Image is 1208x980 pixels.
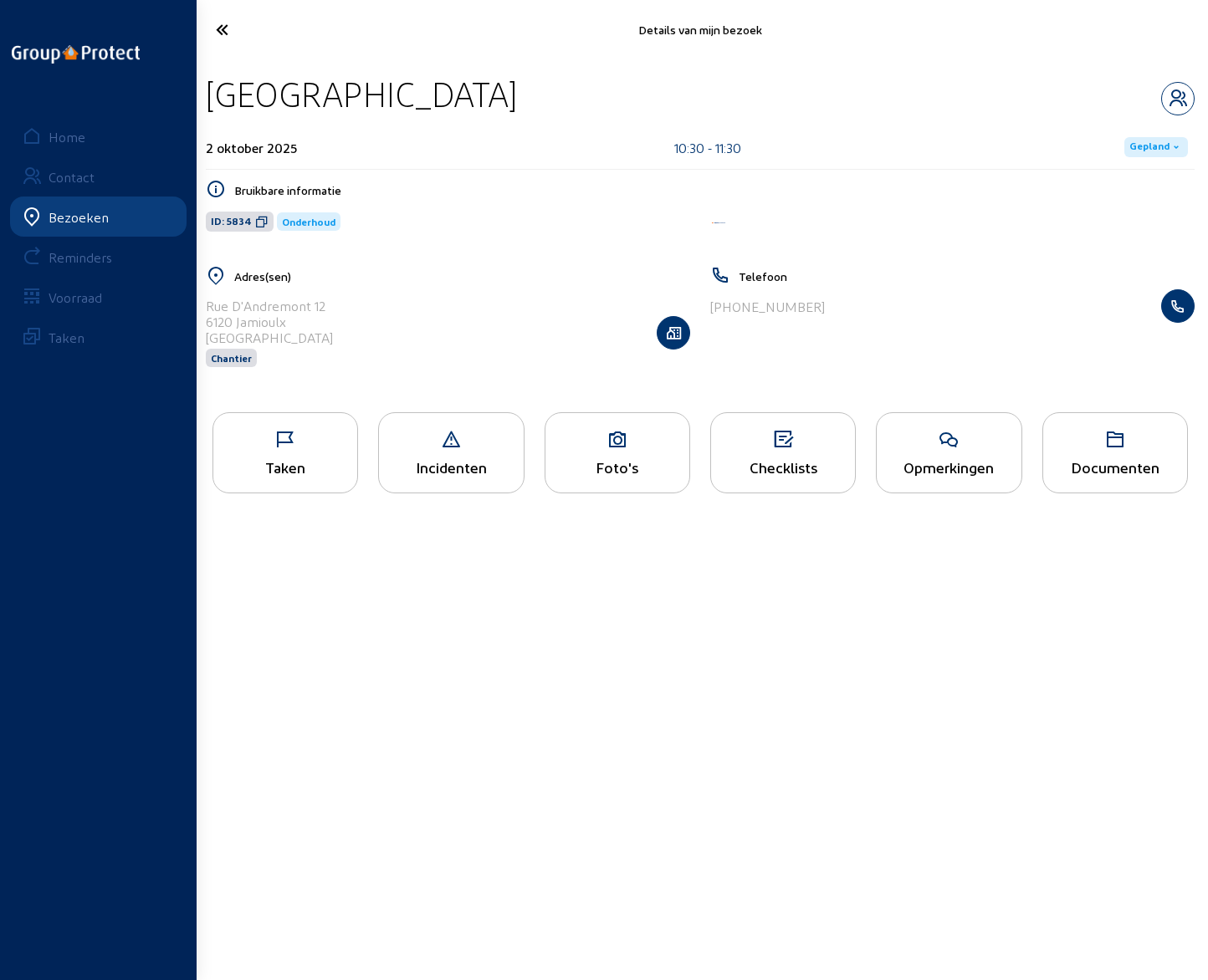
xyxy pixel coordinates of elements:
[234,269,690,283] h5: Adres(sen)
[10,317,187,357] a: Taken
[711,458,855,476] div: Checklists
[211,352,252,364] span: Chantier
[379,458,523,476] div: Incidenten
[206,73,517,115] div: [GEOGRAPHIC_DATA]
[206,329,333,345] div: [GEOGRAPHIC_DATA]
[213,458,357,476] div: Taken
[49,249,112,265] div: Reminders
[710,221,727,226] img: Aqua Protect
[361,23,1038,37] div: Details van mijn bezoek
[10,277,187,317] a: Voorraad
[206,298,333,314] div: Rue D'Andremont 12
[12,45,140,64] img: logo-oneline.png
[10,116,187,156] a: Home
[49,329,84,345] div: Taken
[877,458,1021,476] div: Opmerkingen
[49,129,85,145] div: Home
[545,458,689,476] div: Foto's
[49,289,102,305] div: Voorraad
[206,314,333,329] div: 6120 Jamioulx
[211,215,252,228] span: ID: 5834
[1043,458,1187,476] div: Documenten
[49,209,109,225] div: Bezoeken
[674,140,741,156] div: 10:30 - 11:30
[1129,140,1170,154] span: Gepland
[739,269,1195,283] h5: Telefoon
[710,299,825,314] div: [PHONE_NUMBER]
[234,183,1195,197] h5: Bruikbare informatie
[282,216,335,227] span: Onderhoud
[10,156,187,197] a: Contact
[206,140,297,156] div: 2 oktober 2025
[10,237,187,277] a: Reminders
[10,197,187,237] a: Bezoeken
[49,169,95,185] div: Contact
